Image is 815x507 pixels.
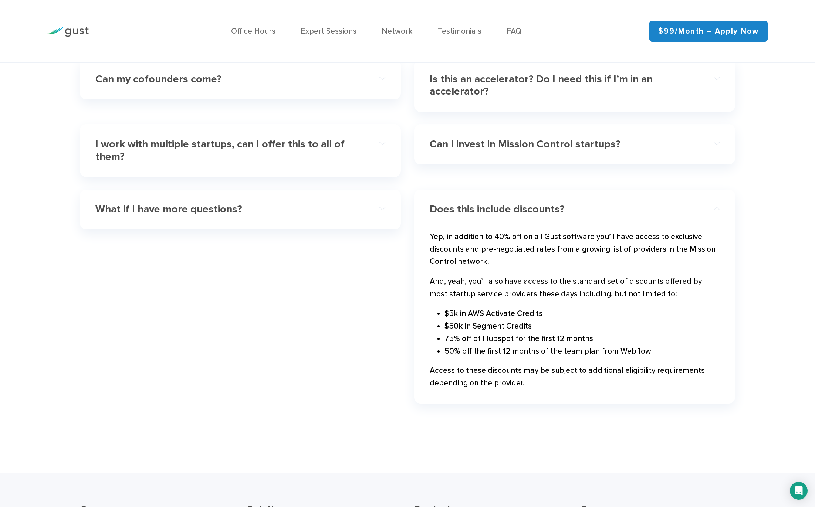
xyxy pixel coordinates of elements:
[438,27,481,36] a: Testimonials
[430,364,720,393] p: Access to these discounts may be subject to additional eligibility requirements depending on the ...
[444,333,720,345] li: 75% off of Hubspot for the first 12 months
[444,307,720,320] li: $5k in AWS Activate Credits
[430,275,720,304] p: And, yeah, you’ll also have access to the standard set of discounts offered by most startup servi...
[430,231,720,272] p: Yep, in addition to 40% off on all Gust software you’ll have access to exclusive discounts and pr...
[430,138,691,151] h4: Can I invest in Mission Control startups?
[231,27,275,36] a: Office Hours
[95,203,356,216] h4: What if I have more questions?
[301,27,356,36] a: Expert Sessions
[47,27,89,37] img: Gust Logo
[444,345,720,358] li: 50% off the first 12 months of the team plan from Webflow
[507,27,521,36] a: FAQ
[649,21,768,42] a: $99/month – Apply Now
[382,27,413,36] a: Network
[95,73,356,86] h4: Can my cofounders come?
[790,482,808,500] div: Open Intercom Messenger
[430,203,691,216] h4: Does this include discounts?
[95,138,356,163] h4: I work with multiple startups, can I offer this to all of them?
[444,320,720,333] li: $50k in Segment Credits
[430,73,691,98] h4: Is this an accelerator? Do I need this if I’m in an accelerator?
